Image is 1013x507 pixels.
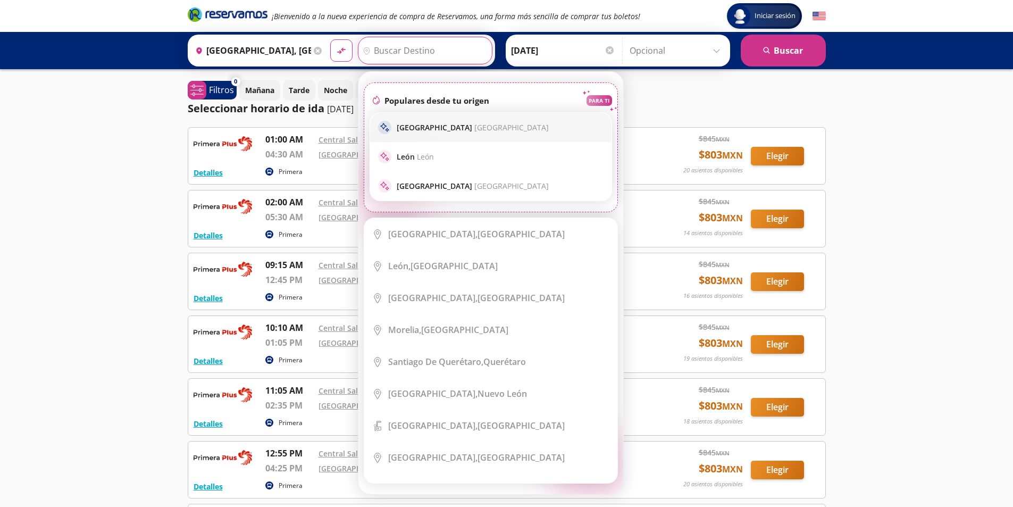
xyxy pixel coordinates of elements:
button: Elegir [751,147,804,165]
b: [GEOGRAPHIC_DATA], [388,452,478,463]
button: Detalles [194,230,223,241]
a: Central Salamanca [319,197,386,207]
i: Brand Logo [188,6,267,22]
button: Detalles [194,167,223,178]
b: [GEOGRAPHIC_DATA][PERSON_NAME], [388,481,546,493]
a: Central Salamanca [319,135,386,145]
p: Seleccionar horario de ida [188,101,324,117]
a: Central Salamanca [319,323,386,333]
span: $ 803 [699,272,743,288]
input: Opcional [630,37,725,64]
button: Tarde [283,80,315,101]
button: Noche [318,80,353,101]
span: $ 845 [699,447,730,458]
small: MXN [722,463,743,475]
small: MXN [722,212,743,224]
p: 01:05 PM [265,336,313,349]
p: 04:30 AM [265,148,313,161]
a: [GEOGRAPHIC_DATA] [319,212,394,222]
div: Nuevo León [388,388,527,400]
a: Central Salamanca [319,448,386,459]
p: 09:15 AM [265,259,313,271]
span: 0 [234,77,237,86]
span: $ 845 [699,321,730,333]
div: Querétaro [388,356,526,368]
p: 16 asientos disponibles [683,292,743,301]
button: English [813,10,826,23]
input: Elegir Fecha [511,37,615,64]
p: Primera [279,167,303,177]
p: 11:05 AM [265,384,313,397]
a: [GEOGRAPHIC_DATA] [319,149,394,160]
span: $ 845 [699,384,730,395]
div: [GEOGRAPHIC_DATA] [388,452,565,463]
button: Elegir [751,398,804,417]
a: Brand Logo [188,6,267,26]
img: RESERVAMOS [194,447,252,468]
p: Primera [279,355,303,365]
p: León [397,152,434,162]
p: 10:10 AM [265,321,313,334]
b: [GEOGRAPHIC_DATA], [388,292,478,304]
div: [GEOGRAPHIC_DATA] [388,260,498,272]
p: Noche [324,85,347,96]
a: Central Salamanca [319,386,386,396]
button: Detalles [194,293,223,304]
p: 14 asientos disponibles [683,229,743,238]
a: [GEOGRAPHIC_DATA] [319,275,394,285]
small: MXN [716,135,730,143]
div: [GEOGRAPHIC_DATA] [388,292,565,304]
span: $ 803 [699,210,743,226]
button: Detalles [194,481,223,492]
div: [GEOGRAPHIC_DATA][PERSON_NAME] [388,481,609,505]
p: 02:35 PM [265,399,313,412]
a: [GEOGRAPHIC_DATA] [319,463,394,473]
button: Elegir [751,335,804,354]
p: 18 asientos disponibles [683,417,743,426]
em: ¡Bienvenido a la nueva experiencia de compra de Reservamos, una forma más sencilla de comprar tus... [272,11,640,21]
p: Primera [279,230,303,239]
p: 01:00 AM [265,133,313,146]
small: MXN [716,386,730,394]
p: Primera [279,481,303,491]
b: Morelia, [388,324,421,336]
button: Elegir [751,461,804,479]
b: [GEOGRAPHIC_DATA], [388,228,478,240]
span: $ 845 [699,133,730,144]
b: [GEOGRAPHIC_DATA], [388,420,478,431]
small: MXN [716,261,730,269]
small: MXN [722,149,743,161]
b: Santiago de Querétaro, [388,356,483,368]
small: MXN [722,401,743,412]
span: $ 803 [699,335,743,351]
p: Populares desde tu origen [384,95,489,106]
span: $ 845 [699,196,730,207]
p: [GEOGRAPHIC_DATA] [397,122,549,132]
button: Elegir [751,210,804,228]
small: MXN [722,338,743,350]
p: Primera [279,293,303,302]
div: [GEOGRAPHIC_DATA] [388,420,565,431]
small: MXN [716,198,730,206]
img: RESERVAMOS [194,321,252,343]
button: Detalles [194,355,223,367]
a: [GEOGRAPHIC_DATA] [319,338,394,348]
p: Mañana [245,85,274,96]
p: Primera [279,418,303,428]
p: PARA TI [589,97,609,104]
small: MXN [722,275,743,287]
small: MXN [716,323,730,331]
p: 20 asientos disponibles [683,166,743,175]
p: 05:30 AM [265,211,313,223]
button: Mañana [239,80,280,101]
p: 20 asientos disponibles [683,480,743,489]
img: RESERVAMOS [194,384,252,405]
p: Filtros [209,84,234,96]
span: $ 845 [699,259,730,270]
button: Detalles [194,418,223,429]
span: León [417,152,434,162]
div: [GEOGRAPHIC_DATA] [388,324,508,336]
small: MXN [716,449,730,457]
p: Tarde [289,85,309,96]
span: [GEOGRAPHIC_DATA] [474,181,549,191]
